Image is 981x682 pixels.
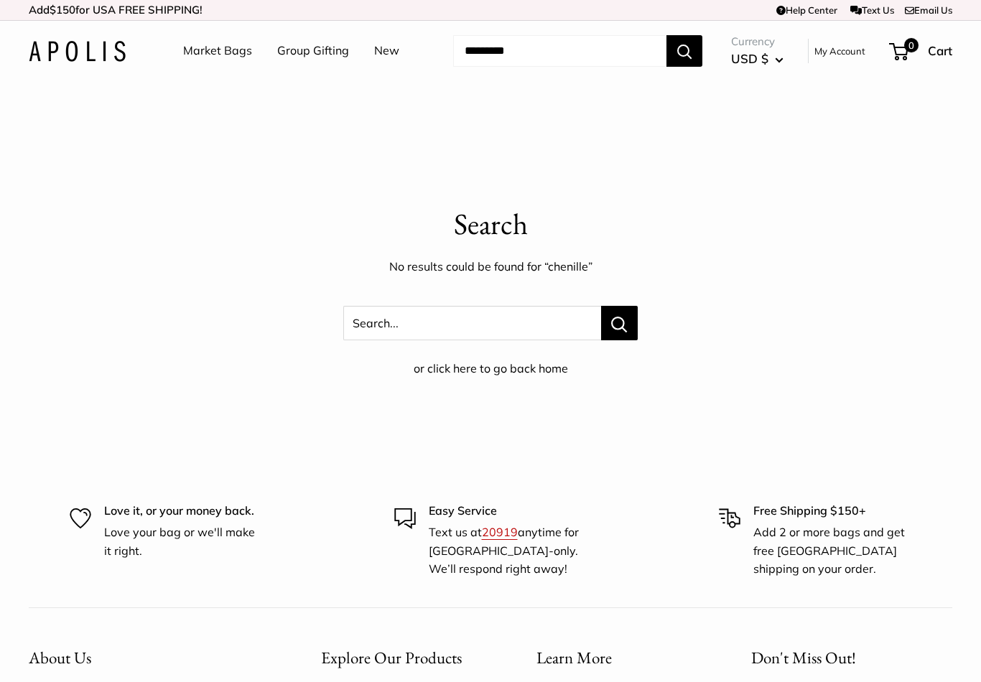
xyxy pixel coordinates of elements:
[183,40,252,62] a: Market Bags
[453,35,666,67] input: Search...
[429,523,587,579] p: Text us at anytime for [GEOGRAPHIC_DATA]-only. We’ll respond right away!
[536,644,702,672] button: Learn More
[666,35,702,67] button: Search
[751,644,952,672] p: Don't Miss Out!
[731,32,784,52] span: Currency
[29,644,271,672] button: About Us
[536,647,612,668] span: Learn More
[753,502,912,520] p: Free Shipping $150+
[29,256,952,278] p: No results could be found for “chenille”
[905,4,952,16] a: Email Us
[753,523,912,579] p: Add 2 or more bags and get free [GEOGRAPHIC_DATA] shipping on your order.
[321,644,486,672] button: Explore Our Products
[414,361,568,375] a: or click here to go back home
[776,4,837,16] a: Help Center
[50,3,75,17] span: $150
[29,41,126,62] img: Apolis
[731,51,768,66] span: USD $
[429,502,587,520] p: Easy Service
[29,203,952,246] p: Search
[731,47,784,70] button: USD $
[277,40,349,62] a: Group Gifting
[482,525,518,539] a: 20919
[104,523,263,560] p: Love your bag or we'll make it right.
[104,502,263,520] p: Love it, or your money back.
[904,38,919,52] span: 0
[928,43,952,58] span: Cart
[321,647,462,668] span: Explore Our Products
[601,306,638,340] button: Search...
[850,4,894,16] a: Text Us
[374,40,399,62] a: New
[29,647,91,668] span: About Us
[814,42,865,60] a: My Account
[891,39,952,62] a: 0 Cart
